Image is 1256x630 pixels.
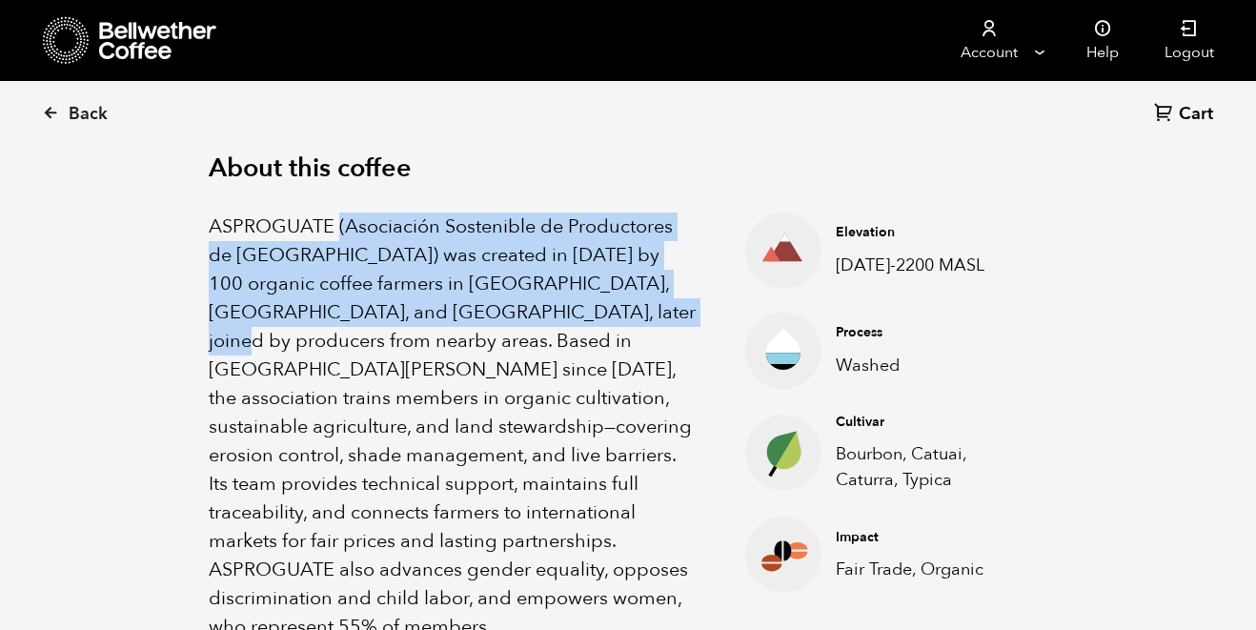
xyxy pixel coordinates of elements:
[836,557,1018,582] p: Fair Trade, Organic
[836,323,1018,342] h4: Process
[836,253,1018,278] p: [DATE]-2200 MASL
[836,441,1018,493] p: Bourbon, Catuai, Caturra, Typica
[836,353,1018,378] p: Washed
[209,153,1047,184] h2: About this coffee
[1179,103,1213,126] span: Cart
[836,223,1018,242] h4: Elevation
[1154,102,1218,128] a: Cart
[69,103,108,126] span: Back
[836,528,1018,547] h4: Impact
[836,413,1018,432] h4: Cultivar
